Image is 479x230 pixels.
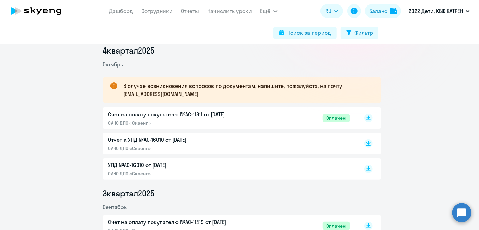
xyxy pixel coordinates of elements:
a: Начислить уроки [208,8,252,14]
p: ОАНО ДПО «Скаенг» [108,120,253,126]
a: Сотрудники [142,8,173,14]
img: balance [390,8,397,14]
p: В случае возникновения вопросов по документам, напишите, пожалуйста, на почту [EMAIL_ADDRESS][DOM... [124,82,369,98]
a: Дашборд [109,8,133,14]
span: Оплачен [323,114,350,122]
button: Ещё [260,4,278,18]
span: RU [325,7,331,15]
li: 4 квартал 2025 [103,45,381,56]
div: Фильтр [354,28,373,37]
span: Октябрь [103,61,124,68]
div: Баланс [369,7,387,15]
p: ОАНО ДПО «Скаенг» [108,145,253,151]
button: Балансbalance [365,4,401,18]
a: Отчет к УПД №AC-16010 от [DATE]ОАНО ДПО «Скаенг» [108,136,350,151]
span: Оплачен [323,222,350,230]
button: Фильтр [341,27,378,39]
a: Отчеты [181,8,199,14]
span: Ещё [260,7,271,15]
a: Счет на оплату покупателю №AC-11811 от [DATE]ОАНО ДПО «Скаенг»Оплачен [108,110,350,126]
p: Отчет к УПД №AC-16010 от [DATE] [108,136,253,144]
button: Поиск за период [273,27,337,39]
p: Счет на оплату покупателю №AC-11811 от [DATE] [108,110,253,118]
a: УПД №AC-16010 от [DATE]ОАНО ДПО «Скаенг» [108,161,350,177]
p: ОАНО ДПО «Скаенг» [108,171,253,177]
p: Счет на оплату покупателю №AC-11419 от [DATE] [108,218,253,226]
span: Сентябрь [103,204,127,210]
button: 2022 Дети, КБФ КАТРЕН [405,3,473,19]
p: 2022 Дети, КБФ КАТРЕН [409,7,463,15]
div: Поиск за период [287,28,331,37]
p: УПД №AC-16010 от [DATE] [108,161,253,169]
button: RU [320,4,343,18]
li: 3 квартал 2025 [103,188,381,199]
